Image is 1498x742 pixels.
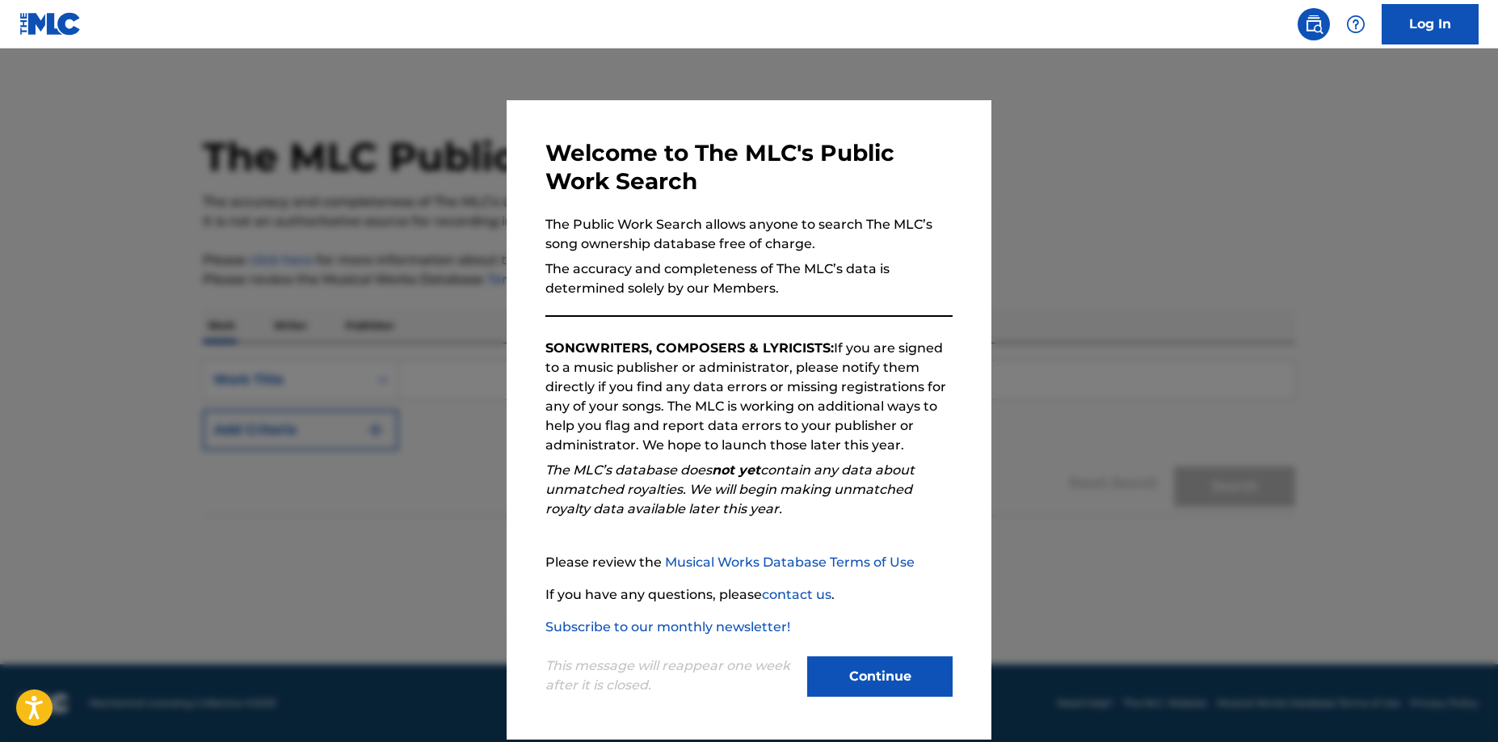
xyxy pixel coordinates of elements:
[1304,15,1323,34] img: search
[545,139,953,196] h3: Welcome to The MLC's Public Work Search
[545,585,953,605] p: If you have any questions, please .
[545,553,953,572] p: Please review the
[545,656,797,695] p: This message will reappear one week after it is closed.
[665,554,915,570] a: Musical Works Database Terms of Use
[19,12,82,36] img: MLC Logo
[1382,4,1479,44] a: Log In
[1346,15,1365,34] img: help
[545,340,834,356] strong: SONGWRITERS, COMPOSERS & LYRICISTS:
[545,259,953,298] p: The accuracy and completeness of The MLC’s data is determined solely by our Members.
[545,339,953,455] p: If you are signed to a music publisher or administrator, please notify them directly if you find ...
[762,587,831,602] a: contact us
[545,619,790,634] a: Subscribe to our monthly newsletter!
[545,462,915,516] em: The MLC’s database does contain any data about unmatched royalties. We will begin making unmatche...
[545,215,953,254] p: The Public Work Search allows anyone to search The MLC’s song ownership database free of charge.
[1340,8,1372,40] div: Help
[807,656,953,697] button: Continue
[1298,8,1330,40] a: Public Search
[712,462,760,478] strong: not yet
